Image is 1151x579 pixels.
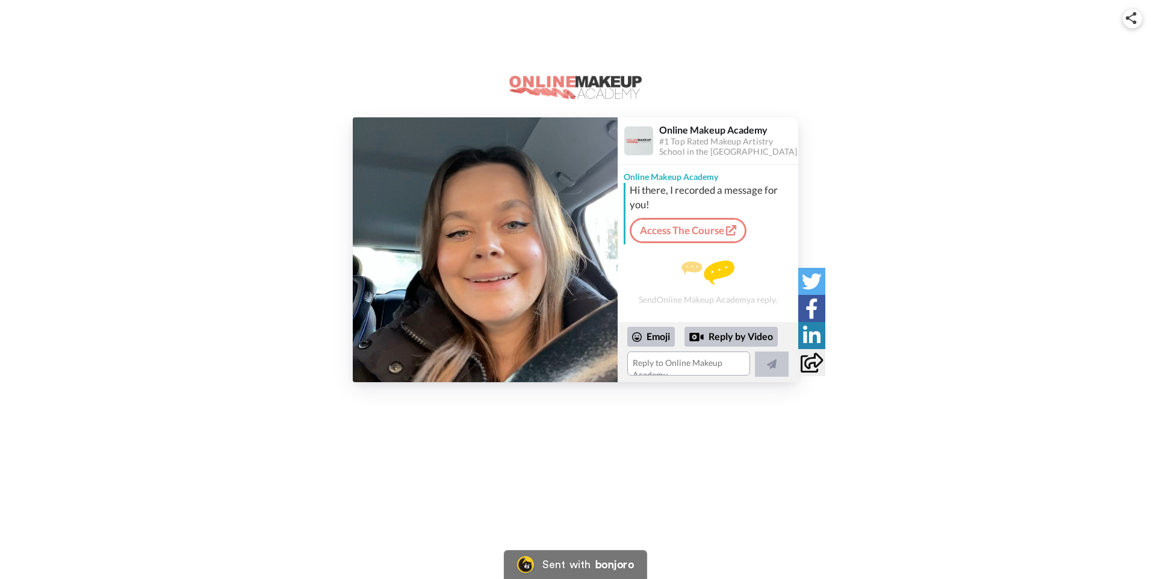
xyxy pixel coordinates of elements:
img: ic_share.svg [1126,12,1137,24]
div: #1 Top Rated Makeup Artistry School in the [GEOGRAPHIC_DATA] [659,137,798,157]
div: Send Online Makeup Academy a reply. [618,249,798,316]
div: Reply by Video [684,327,778,347]
div: Emoji [627,327,675,346]
div: Hi there, I recorded a message for you! [630,183,795,212]
img: logo [509,76,642,99]
img: a97c374a-0ae2-497d-8c6d-d49a2f1a1366-thumb.jpg [353,117,618,382]
div: Online Makeup Academy [659,124,798,135]
img: Profile Image [624,126,653,155]
img: message.svg [681,261,734,285]
a: Access The Course [630,218,746,243]
div: Online Makeup Academy [618,165,798,183]
div: Reply by Video [689,330,704,344]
